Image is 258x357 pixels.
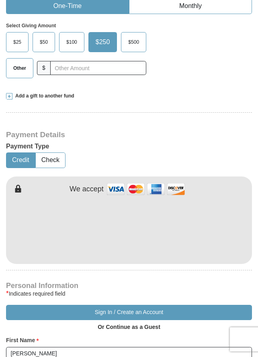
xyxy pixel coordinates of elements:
[6,23,56,28] strong: Select Giving Amount
[6,142,252,150] h5: Payment Type
[6,282,252,289] h4: Personal Information
[62,36,81,48] span: $100
[6,130,252,140] h3: Payment Details
[36,153,65,168] button: Check
[6,153,35,168] button: Credit
[50,61,146,75] input: Other Amount
[9,62,30,74] span: Other
[6,335,35,346] strong: First Name
[6,305,252,320] button: Sign In / Create an Account
[9,36,25,48] span: $25
[6,289,252,298] div: Indicates required field
[12,93,74,99] span: Add a gift to another fund
[124,36,143,48] span: $500
[92,36,114,48] span: $250
[106,181,186,198] img: credit cards accepted
[37,61,51,75] span: $
[36,36,52,48] span: $50
[70,185,104,194] h4: We accept
[98,324,160,330] strong: Or Continue as a Guest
